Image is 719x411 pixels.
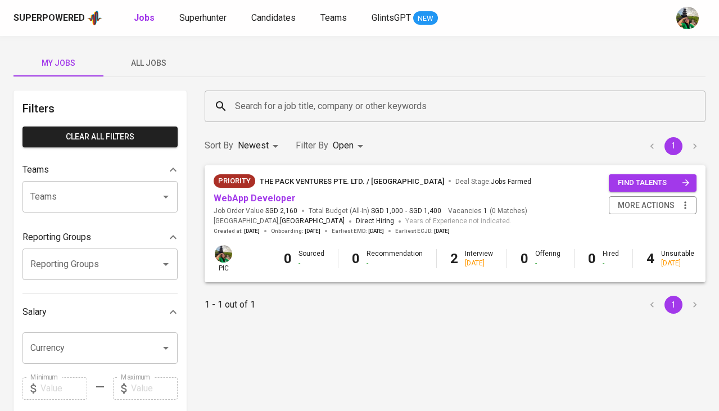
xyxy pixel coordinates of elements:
span: Deal Stage : [455,178,531,186]
b: 4 [646,251,654,267]
div: New Job received from Demand Team [214,174,255,188]
span: [DATE] [368,227,384,235]
div: Sourced [299,249,324,268]
span: Job Order Value [214,206,297,216]
button: Open [158,340,174,356]
span: [GEOGRAPHIC_DATA] , [214,216,345,227]
button: page 1 [664,296,682,314]
span: SGD 1,400 [409,206,441,216]
p: Salary [22,305,47,319]
div: Unsuitable [661,249,694,268]
a: Teams [320,11,349,25]
p: Newest [238,139,269,152]
span: - [405,206,407,216]
div: - [367,259,423,268]
span: [GEOGRAPHIC_DATA] [280,216,345,227]
div: Newest [238,136,282,156]
p: Sort By [205,139,233,152]
img: eva@glints.com [215,245,232,263]
div: Teams [22,159,178,181]
span: Earliest EMD : [332,227,384,235]
span: [DATE] [434,227,450,235]
nav: pagination navigation [641,296,706,314]
a: Superhunter [179,11,229,25]
b: 0 [284,251,292,267]
span: 1 [482,206,487,216]
div: [DATE] [465,259,493,268]
a: Candidates [251,11,298,25]
h6: Filters [22,100,178,118]
a: Jobs [134,11,157,25]
span: Candidates [251,12,296,23]
input: Value [40,377,87,400]
p: Teams [22,163,49,177]
button: page 1 [664,137,682,155]
img: app logo [87,10,102,26]
button: Open [158,189,174,205]
span: Earliest ECJD : [395,227,450,235]
button: more actions [609,196,697,215]
span: All Jobs [110,56,187,70]
div: Recommendation [367,249,423,268]
b: 0 [352,251,360,267]
div: pic [214,244,233,273]
b: Jobs [134,12,155,23]
div: Salary [22,301,178,323]
span: Total Budget (All-In) [309,206,441,216]
b: 0 [521,251,528,267]
div: Open [333,136,367,156]
div: - [603,259,619,268]
span: Priority [214,175,255,187]
div: Reporting Groups [22,226,178,249]
span: GlintsGPT [372,12,411,23]
div: Interview [465,249,493,268]
span: [DATE] [305,227,320,235]
div: Superpowered [13,12,85,25]
nav: pagination navigation [641,137,706,155]
p: 1 - 1 out of 1 [205,298,255,311]
button: Open [158,256,174,272]
p: Reporting Groups [22,231,91,244]
span: Years of Experience not indicated. [405,216,512,227]
span: The Pack Ventures Pte. Ltd. / [GEOGRAPHIC_DATA] [260,177,444,186]
p: Filter By [296,139,328,152]
div: [DATE] [661,259,694,268]
span: Created at : [214,227,260,235]
span: Clear All filters [31,130,169,144]
span: Vacancies ( 0 Matches ) [448,206,527,216]
div: - [535,259,560,268]
input: Value [131,377,178,400]
a: Superpoweredapp logo [13,10,102,26]
a: GlintsGPT NEW [372,11,438,25]
div: - [299,259,324,268]
span: Jobs Farmed [491,178,531,186]
span: Open [333,140,354,151]
b: 0 [588,251,596,267]
span: SGD 1,000 [371,206,403,216]
button: Clear All filters [22,127,178,147]
span: NEW [413,13,438,24]
span: My Jobs [20,56,97,70]
span: Onboarding : [271,227,320,235]
span: find talents [618,177,690,189]
span: Superhunter [179,12,227,23]
span: SGD 2,160 [265,206,297,216]
button: find talents [609,174,697,192]
b: 2 [450,251,458,267]
span: Direct Hiring [356,217,394,225]
span: more actions [618,198,675,213]
div: Hired [603,249,619,268]
div: Offering [535,249,560,268]
span: Teams [320,12,347,23]
img: eva@glints.com [676,7,699,29]
span: [DATE] [244,227,260,235]
a: WebApp Developer [214,193,296,204]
